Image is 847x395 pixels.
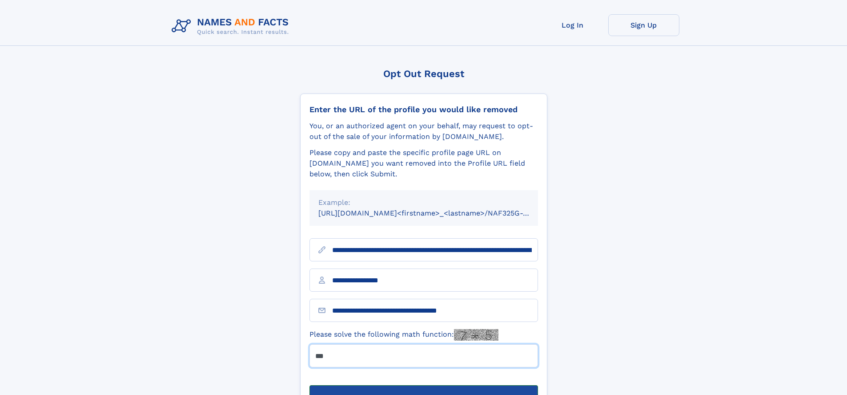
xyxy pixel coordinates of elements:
[168,14,296,38] img: Logo Names and Facts
[309,121,538,142] div: You, or an authorized agent on your behalf, may request to opt-out of the sale of your informatio...
[300,68,547,79] div: Opt Out Request
[309,329,498,341] label: Please solve the following math function:
[608,14,679,36] a: Sign Up
[309,147,538,179] div: Please copy and paste the specific profile page URL on [DOMAIN_NAME] you want removed into the Pr...
[309,105,538,114] div: Enter the URL of the profile you would like removed
[318,197,529,208] div: Example:
[318,209,555,217] small: [URL][DOMAIN_NAME]<firstname>_<lastname>/NAF325G-xxxxxxxx
[537,14,608,36] a: Log In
